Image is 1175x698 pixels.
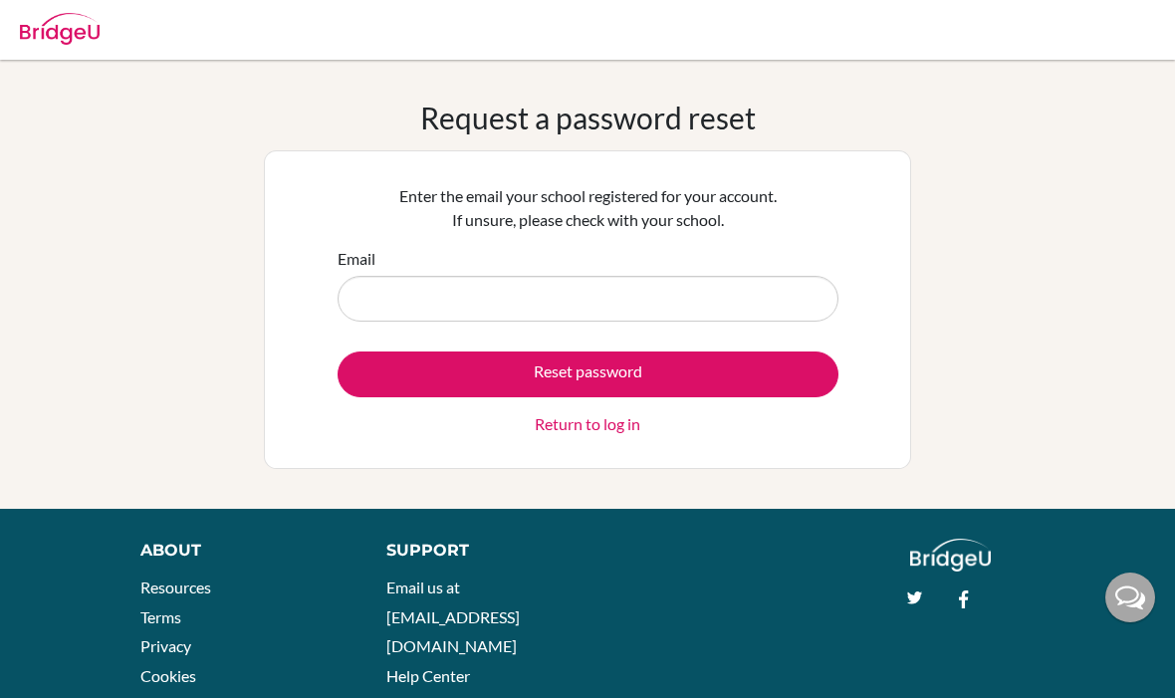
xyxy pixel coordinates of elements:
div: Support [386,539,569,563]
img: Bridge-U [20,13,100,45]
a: Privacy [140,636,191,655]
img: logo_white@2x-f4f0deed5e89b7ecb1c2cc34c3e3d731f90f0f143d5ea2071677605dd97b5244.png [910,539,991,572]
a: Return to log in [535,412,640,436]
div: About [140,539,342,563]
p: Enter the email your school registered for your account. If unsure, please check with your school. [338,184,838,232]
label: Email [338,247,375,271]
a: Cookies [140,666,196,685]
a: Terms [140,607,181,626]
button: Reset password [338,351,838,397]
h1: Request a password reset [420,100,756,135]
a: Resources [140,578,211,596]
a: Email us at [EMAIL_ADDRESS][DOMAIN_NAME] [386,578,520,655]
a: Help Center [386,666,470,685]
